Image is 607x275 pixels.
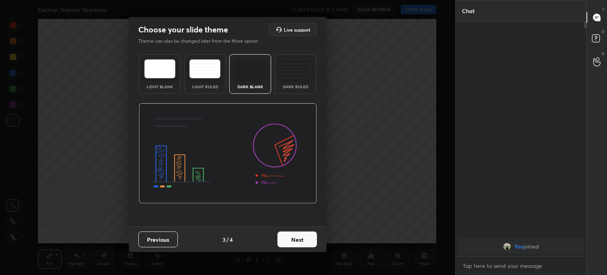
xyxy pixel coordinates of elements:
[139,103,317,204] img: darkThemeBanner.d06ce4a2.svg
[280,59,311,78] img: darkRuledTheme.de295e13.svg
[602,28,605,34] p: D
[138,231,178,247] button: Previous
[602,6,605,12] p: T
[284,27,310,32] h5: Live support
[503,243,511,250] img: 2782fdca8abe4be7a832ca4e3fcd32a4.jpg
[601,51,605,57] p: G
[277,231,317,247] button: Next
[189,85,221,89] div: Light Ruled
[456,237,586,256] div: grid
[138,38,266,45] p: Theme can also be changed later from the More option
[524,243,539,250] span: joined
[456,0,481,21] p: Chat
[222,235,226,244] h4: 3
[138,25,228,35] h2: Choose your slide theme
[235,59,266,78] img: darkTheme.f0cc69e5.svg
[226,235,229,244] h4: /
[230,235,233,244] h4: 4
[144,59,175,78] img: lightTheme.e5ed3b09.svg
[234,85,266,89] div: Dark Blank
[514,243,524,250] span: You
[280,85,311,89] div: Dark Ruled
[189,59,221,78] img: lightRuledTheme.5fabf969.svg
[144,85,175,89] div: Light Blank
